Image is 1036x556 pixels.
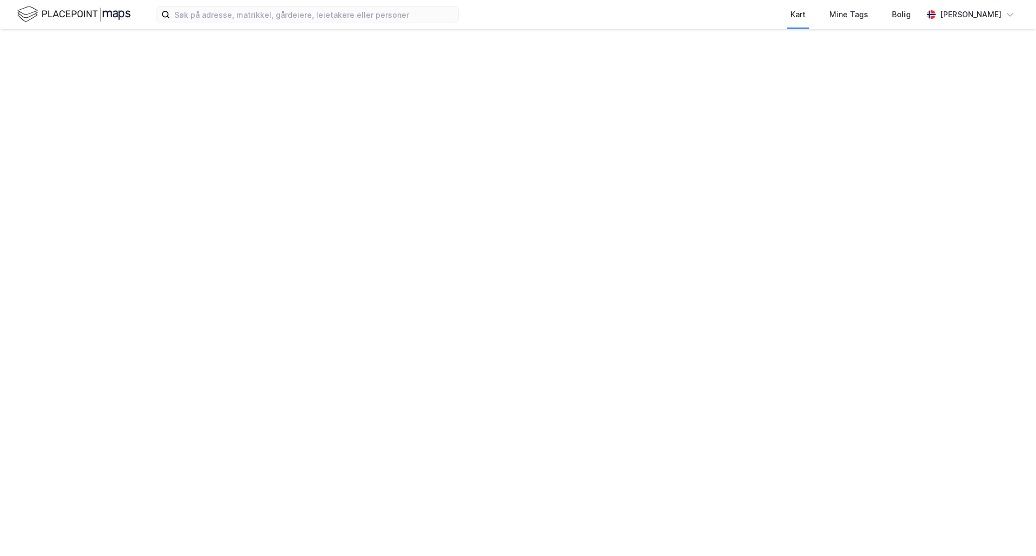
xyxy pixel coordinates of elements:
input: Søk på adresse, matrikkel, gårdeiere, leietakere eller personer [170,6,458,23]
iframe: Chat Widget [982,504,1036,556]
div: [PERSON_NAME] [940,8,1001,21]
div: Mine Tags [829,8,868,21]
div: Bolig [892,8,911,21]
img: logo.f888ab2527a4732fd821a326f86c7f29.svg [17,5,131,24]
div: Kart [790,8,806,21]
